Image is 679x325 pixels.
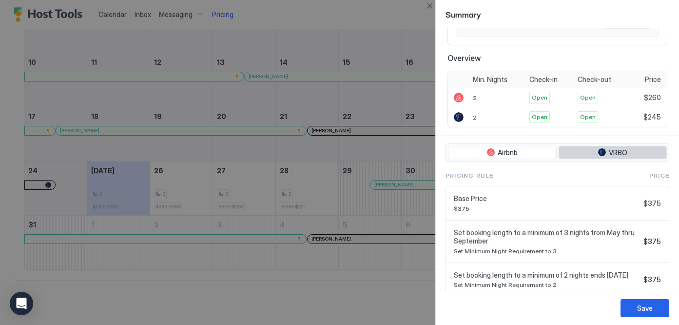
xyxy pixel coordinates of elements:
[473,94,477,102] span: 2
[609,148,627,157] span: VRBO
[643,199,661,208] span: $375
[580,113,596,122] span: Open
[454,205,640,212] span: $375
[532,93,547,102] span: Open
[454,271,640,280] span: Set booking length to a minimum of 2 nights ends [DATE]
[529,75,558,84] span: Check-in
[473,114,477,121] span: 2
[446,143,669,162] div: tab-group
[446,171,493,180] span: Pricing Rule
[447,53,667,63] span: Overview
[446,8,669,20] span: Summary
[559,146,667,160] button: VRBO
[645,75,661,84] span: Price
[580,93,596,102] span: Open
[448,146,557,160] button: Airbnb
[454,228,640,245] span: Set booking length to a minimum of 3 nights from May thru September
[532,113,547,122] span: Open
[643,237,661,246] span: $375
[454,281,640,288] span: Set Minimum Night Requirement to 2
[621,299,669,317] button: Save
[578,75,611,84] span: Check-out
[498,148,518,157] span: Airbnb
[473,75,507,84] span: Min. Nights
[643,113,661,122] span: $245
[10,292,33,315] div: Open Intercom Messenger
[454,247,640,255] span: Set Minimum Night Requirement to 3
[643,275,661,284] span: $375
[644,93,661,102] span: $260
[649,171,669,180] span: Price
[454,194,640,203] span: Base Price
[637,303,653,313] div: Save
